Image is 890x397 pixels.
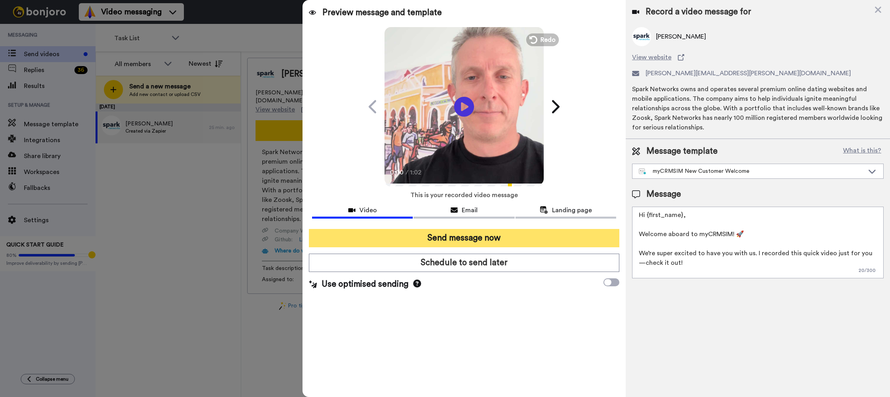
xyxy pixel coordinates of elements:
[632,84,884,132] div: Spark Networks owns and operates several premium online dating websites and mobile applications. ...
[632,53,884,62] a: View website
[632,53,671,62] span: View website
[410,168,424,177] span: 1:02
[359,205,377,215] span: Video
[639,168,646,175] img: nextgen-template.svg
[646,68,851,78] span: [PERSON_NAME][EMAIL_ADDRESS][PERSON_NAME][DOMAIN_NAME]
[639,167,864,175] div: myCRMSIM New Customer Welcome
[406,168,408,177] span: /
[309,254,619,272] button: Schedule to send later
[322,278,408,290] span: Use optimised sending
[410,186,518,204] span: This is your recorded video message
[552,205,592,215] span: Landing page
[841,145,884,157] button: What is this?
[462,205,478,215] span: Email
[309,229,619,247] button: Send message now
[632,207,884,278] textarea: Hi {first_name}, Welcome aboard to myCRMSIM! 🚀 We’re super excited to have you with us. I recorde...
[646,145,718,157] span: Message template
[390,168,404,177] span: 0:00
[646,188,681,200] span: Message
